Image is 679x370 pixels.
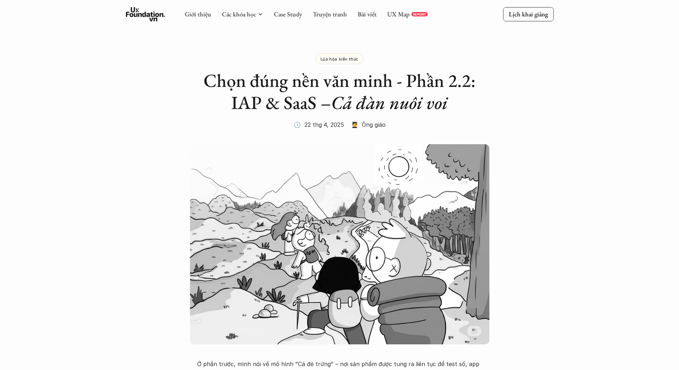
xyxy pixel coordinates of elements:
p: 🧑‍🎓 Ông giáo [351,119,386,130]
a: REPORT [411,12,427,16]
em: Cả đàn nuôi voi [331,90,448,114]
a: Bài viết [357,10,376,18]
a: Giới thiệu [185,10,211,18]
a: UX Map [387,10,410,18]
a: Truyện tranh [313,10,347,18]
p: Lịch khai giảng [509,10,548,18]
a: Lịch khai giảng [503,7,554,21]
a: Các khóa học [222,10,256,18]
p: Lúa hóa kiến thức [320,56,359,61]
h2: Chọn đúng nền văn minh - Phần 2.2: IAP & SaaS – [197,69,482,114]
a: Case Study [274,10,302,18]
p: 🕔 22 thg 4, 2025 [294,119,344,130]
p: REPORT [413,12,426,16]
